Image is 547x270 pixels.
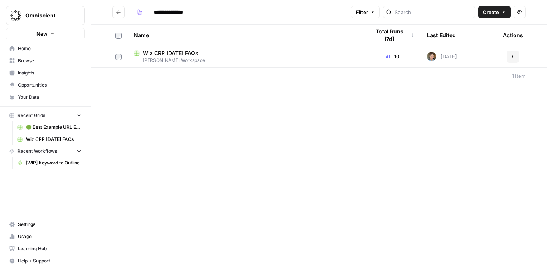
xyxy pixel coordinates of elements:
input: Search [395,8,472,16]
button: Go back [112,6,125,18]
span: Omniscient [25,12,71,19]
a: Wiz CRR [DATE] FAQs[PERSON_NAME] Workspace [134,49,358,64]
a: Learning Hub [6,243,85,255]
img: rf2rn9zvzm0kd2cz4body8wx16zs [427,52,436,61]
a: Wiz CRR [DATE] FAQs [14,133,85,145]
div: 10 [370,53,415,60]
a: Your Data [6,91,85,103]
span: Your Data [18,94,81,101]
span: [PERSON_NAME] Workspace [134,57,358,64]
span: 🟢 Best Example URL Extractor Grid (4) [26,124,81,131]
button: Workspace: Omniscient [6,6,85,25]
div: 1 Item [512,72,526,80]
div: Last Edited [427,25,456,46]
span: Recent Grids [17,112,45,119]
span: Create [483,8,499,16]
a: [WIP] Keyword to Outline [14,157,85,169]
button: Help + Support [6,255,85,267]
span: Learning Hub [18,245,81,252]
button: Recent Grids [6,110,85,121]
div: [DATE] [427,52,457,61]
a: Home [6,43,85,55]
span: Filter [356,8,368,16]
a: Settings [6,218,85,231]
a: Usage [6,231,85,243]
button: New [6,28,85,39]
span: Settings [18,221,81,228]
div: Actions [503,25,523,46]
span: Browse [18,57,81,64]
div: Name [134,25,358,46]
span: Wiz CRR [DATE] FAQs [143,49,198,57]
button: Create [478,6,511,18]
a: 🟢 Best Example URL Extractor Grid (4) [14,121,85,133]
a: Browse [6,55,85,67]
span: Opportunities [18,82,81,88]
span: Usage [18,233,81,240]
span: Insights [18,69,81,76]
a: Insights [6,67,85,79]
div: Total Runs (7d) [370,25,415,46]
span: Help + Support [18,257,81,264]
span: Wiz CRR [DATE] FAQs [26,136,81,143]
span: New [36,30,47,38]
span: Home [18,45,81,52]
span: Recent Workflows [17,148,57,155]
img: Omniscient Logo [9,9,22,22]
span: [WIP] Keyword to Outline [26,159,81,166]
button: Filter [351,6,380,18]
button: Recent Workflows [6,145,85,157]
a: Opportunities [6,79,85,91]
